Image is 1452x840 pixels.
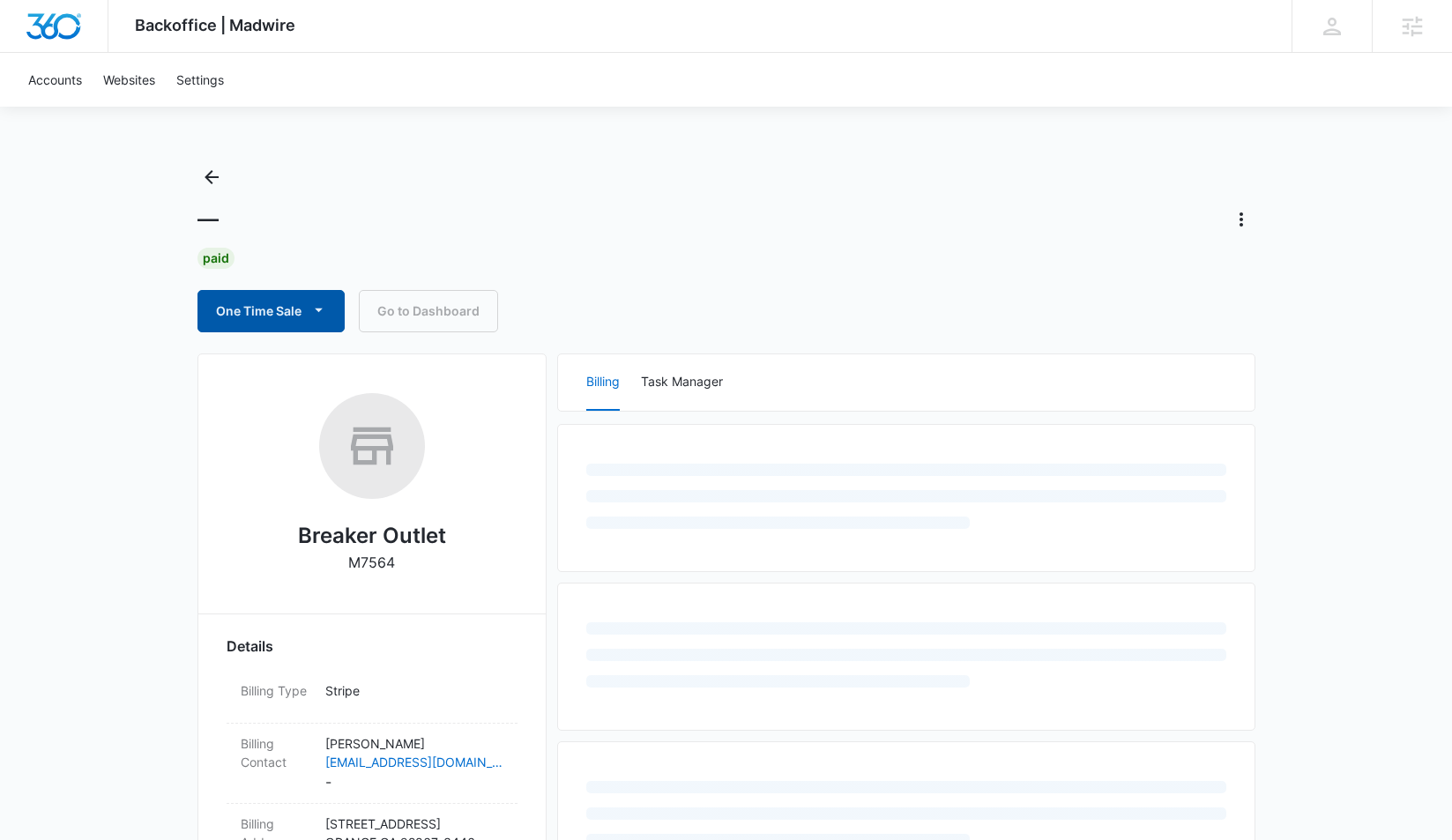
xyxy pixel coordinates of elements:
[227,724,518,804] div: Billing Contact[PERSON_NAME][EMAIL_ADDRESS][DOMAIN_NAME]-
[135,16,295,34] span: Backoffice | Madwire
[241,734,311,771] dt: Billing Contact
[298,520,446,552] h2: Breaker Outlet
[325,734,503,753] p: [PERSON_NAME]
[197,206,219,233] h1: —
[18,53,93,107] a: Accounts
[166,53,235,107] a: Settings
[197,163,226,191] button: Back
[227,671,518,724] div: Billing TypeStripe
[227,636,273,657] span: Details
[325,753,503,771] a: [EMAIL_ADDRESS][DOMAIN_NAME]
[93,53,166,107] a: Websites
[1227,205,1255,234] button: Actions
[325,681,503,700] p: Stripe
[197,248,235,269] div: Paid
[348,552,395,573] p: M7564
[641,354,723,411] button: Task Manager
[586,354,620,411] button: Billing
[197,290,345,332] button: One Time Sale
[359,290,498,332] a: Go to Dashboard
[241,681,311,700] dt: Billing Type
[325,734,503,792] dd: -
